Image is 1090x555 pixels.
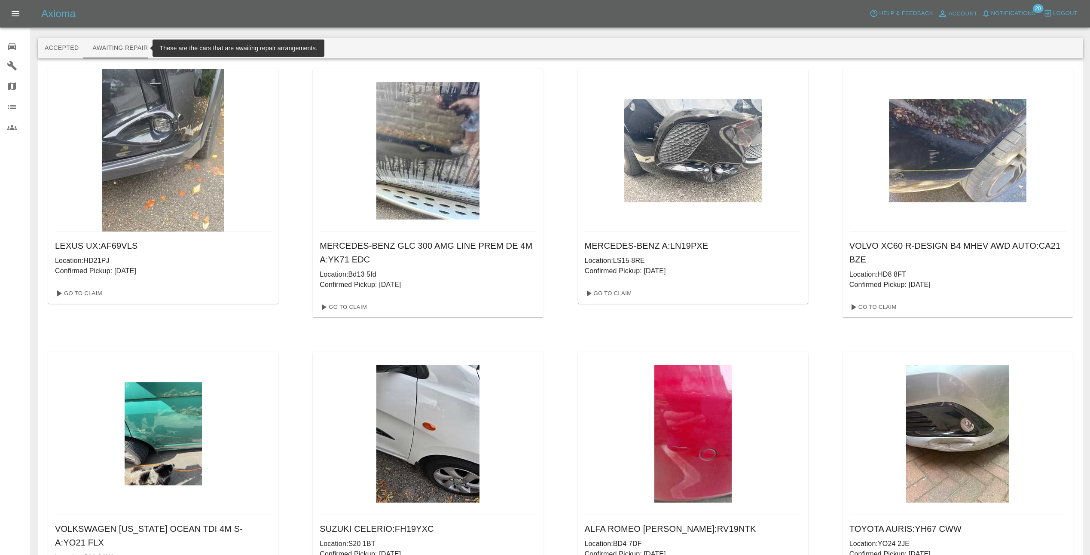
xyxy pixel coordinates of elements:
[41,7,76,21] h5: Axioma
[55,239,272,253] h6: LEXUS UX : AF69VLS
[879,9,933,18] span: Help & Feedback
[5,3,26,24] button: Open drawer
[320,280,536,290] p: Confirmed Pickup: [DATE]
[320,239,536,266] h6: MERCEDES-BENZ GLC 300 AMG LINE PREM DE 4M A : YK71 EDC
[1053,9,1078,18] span: Logout
[991,9,1036,18] span: Notifications
[980,7,1038,20] button: Notifications
[849,539,1066,549] p: Location: YO24 2JE
[949,9,977,19] span: Account
[849,280,1066,290] p: Confirmed Pickup: [DATE]
[55,256,272,266] p: Location: HD21PJ
[38,38,85,58] button: Accepted
[52,287,104,300] a: Go To Claim
[846,300,899,314] a: Go To Claim
[585,256,801,266] p: Location: LS15 8RE
[1032,4,1043,13] span: 20
[585,239,801,253] h6: MERCEDES-BENZ A : LN19PXE
[585,266,801,276] p: Confirmed Pickup: [DATE]
[585,522,801,536] h6: ALFA ROMEO [PERSON_NAME] : RV19NTK
[320,539,536,549] p: Location: S20 1BT
[316,300,369,314] a: Go To Claim
[320,522,536,536] h6: SUZUKI CELERIO : FH19YXC
[849,269,1066,280] p: Location: HD8 8FT
[320,269,536,280] p: Location: Bd13 5fd
[849,239,1066,266] h6: VOLVO XC60 R-DESIGN B4 MHEV AWD AUTO : CA21 BZE
[155,38,200,58] button: In Repair
[85,38,155,58] button: Awaiting Repair
[55,266,272,276] p: Confirmed Pickup: [DATE]
[849,522,1066,536] h6: TOYOTA AURIS : YH67 CWW
[55,522,272,549] h6: VOLKSWAGEN [US_STATE] OCEAN TDI 4M S-A : YO21 FLX
[935,7,980,21] a: Account
[867,7,935,20] button: Help & Feedback
[581,287,634,300] a: Go To Claim
[585,539,801,549] p: Location: BD4 7DF
[200,38,245,58] button: Repaired
[245,38,284,58] button: Paid
[1041,7,1080,20] button: Logout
